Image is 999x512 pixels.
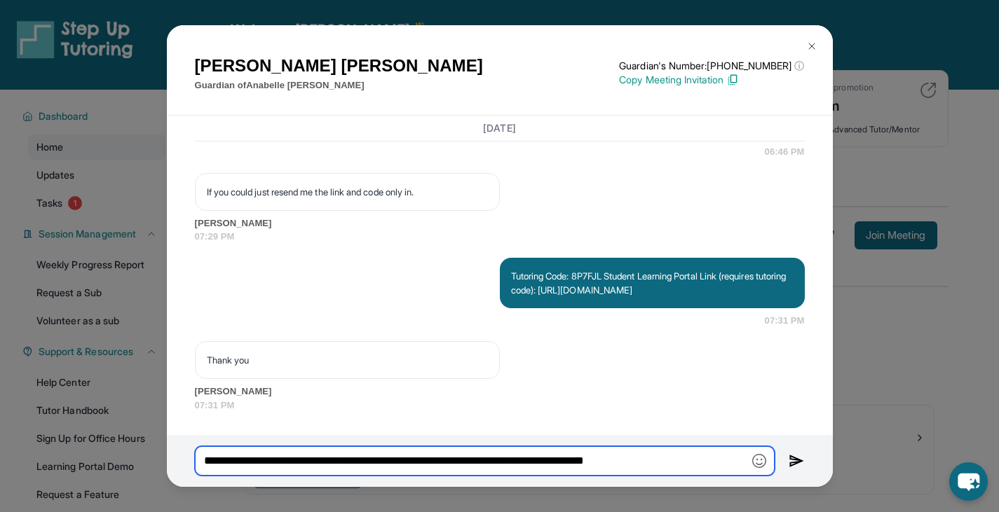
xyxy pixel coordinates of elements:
[765,314,805,328] span: 07:31 PM
[207,185,488,199] p: If you could just resend me the link and code only in.
[765,145,805,159] span: 06:46 PM
[619,73,804,87] p: Copy Meeting Invitation
[195,216,805,230] span: [PERSON_NAME]
[752,454,766,468] img: Emoji
[195,230,805,244] span: 07:29 PM
[207,353,488,367] p: Thank you
[726,74,739,86] img: Copy Icon
[195,399,805,413] span: 07:31 PM
[789,452,805,469] img: Send icon
[195,78,483,92] p: Guardian of Anabelle [PERSON_NAME]
[949,462,988,501] button: chat-button
[619,59,804,73] p: Guardian's Number: [PHONE_NUMBER]
[511,269,794,297] p: Tutoring Code: 8P7FJL Student Learning Portal Link (requires tutoring code): [URL][DOMAIN_NAME]
[195,385,805,399] span: [PERSON_NAME]
[806,41,817,52] img: Close Icon
[195,53,483,78] h1: [PERSON_NAME] [PERSON_NAME]
[195,121,805,135] h3: [DATE]
[794,59,804,73] span: ⓘ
